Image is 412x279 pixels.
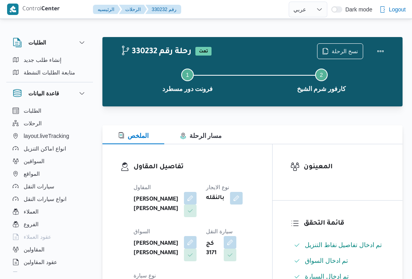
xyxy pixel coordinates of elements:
[13,89,87,98] button: قاعدة البيانات
[9,130,90,142] button: layout.liveTracking
[121,59,254,100] button: فرونت دور مسطرد
[24,55,61,65] span: إنشاء طلب جديد
[9,231,90,243] button: عقود العملاء
[317,43,363,59] button: نسخ الرحلة
[9,54,90,66] button: إنشاء طلب جديد
[24,232,51,242] span: عقود العملاء
[305,256,348,266] span: تم ادخال السواق
[41,6,60,13] b: Center
[134,162,254,173] h3: تفاصيل المقاول
[9,205,90,218] button: العملاء
[145,5,181,14] button: 330232 رقم
[134,184,151,190] span: المقاول
[24,119,42,128] span: الرحلات
[254,59,388,100] button: كارفور شرم الشيخ
[206,239,218,258] b: كج 3171
[13,38,87,47] button: الطلبات
[6,54,93,82] div: الطلبات
[206,184,229,190] span: نوع الايجار
[28,89,59,98] h3: قاعدة البيانات
[24,156,45,166] span: السواقين
[9,104,90,117] button: الطلبات
[206,228,233,234] span: سيارة النقل
[24,169,40,179] span: المواقع
[9,117,90,130] button: الرحلات
[9,66,90,79] button: متابعة الطلبات النشطة
[9,180,90,193] button: سيارات النقل
[9,155,90,167] button: السواقين
[24,182,54,191] span: سيارات النقل
[305,240,382,250] span: تم ادخال تفاصيل نفاط التنزيل
[24,106,41,115] span: الطلبات
[297,84,346,94] span: كارفور شرم الشيخ
[206,193,225,203] b: بالنقله
[24,144,66,153] span: انواع اماكن التنزيل
[9,218,90,231] button: الفروع
[7,4,19,15] img: X8yXhbKr1z7QwAAAABJRU5ErkJggg==
[93,5,121,14] button: الرئيسيه
[24,131,69,141] span: layout.liveTracking
[162,84,213,94] span: فرونت دور مسطرد
[24,219,39,229] span: الفروع
[332,46,358,56] span: نسخ الرحلة
[9,193,90,205] button: انواع سيارات النقل
[195,47,212,56] span: تمت
[291,239,385,251] button: تم ادخال تفاصيل نفاط التنزيل
[389,5,406,14] span: Logout
[186,72,189,78] span: 1
[305,242,382,248] span: تم ادخال تفاصيل نفاط التنزيل
[134,228,150,234] span: السواق
[9,142,90,155] button: انواع اماكن التنزيل
[6,104,93,275] div: قاعدة البيانات
[24,245,45,254] span: المقاولين
[134,195,178,214] b: [PERSON_NAME] [PERSON_NAME]
[119,5,147,14] button: الرحلات
[134,239,178,258] b: [PERSON_NAME] [PERSON_NAME]
[9,167,90,180] button: المواقع
[118,132,148,139] span: الملخص
[24,257,57,267] span: عقود المقاولين
[24,68,75,77] span: متابعة الطلبات النشطة
[305,257,348,264] span: تم ادخال السواق
[121,47,191,57] h2: 330232 رحلة رقم
[376,2,409,17] button: Logout
[9,243,90,256] button: المقاولين
[320,72,323,78] span: 2
[342,6,372,13] span: Dark mode
[304,162,385,173] h3: المعينون
[28,38,46,47] h3: الطلبات
[373,43,388,59] button: Actions
[9,256,90,268] button: عقود المقاولين
[24,194,67,204] span: انواع سيارات النقل
[291,255,385,267] button: تم ادخال السواق
[199,49,208,54] b: تمت
[24,207,39,216] span: العملاء
[180,132,222,139] span: مسار الرحلة
[304,218,385,229] h3: قائمة التحقق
